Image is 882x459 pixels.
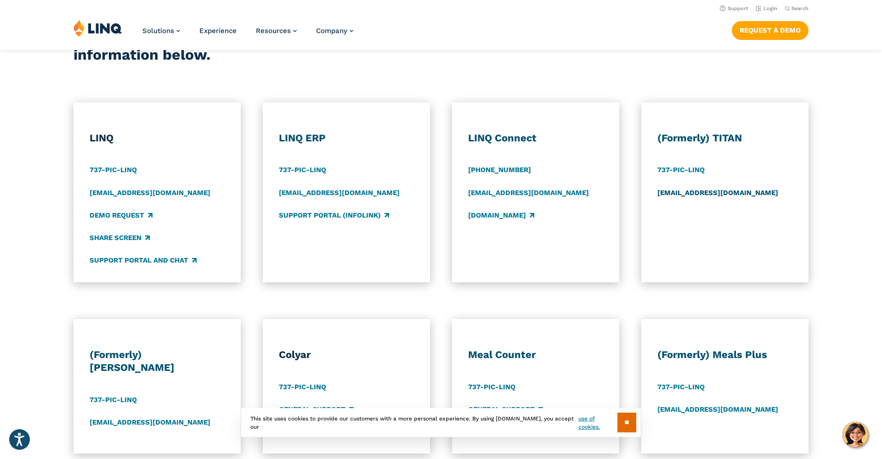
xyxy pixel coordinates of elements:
[756,6,777,11] a: Login
[720,6,748,11] a: Support
[142,27,174,35] span: Solutions
[90,210,153,220] a: Demo Request
[468,132,603,145] h3: LINQ Connect
[279,132,414,145] h3: LINQ ERP
[90,256,197,266] a: Support Portal and Chat
[90,233,150,243] a: Share Screen
[468,348,603,361] h3: Meal Counter
[90,165,137,175] a: 737-PIC-LINQ
[468,210,534,220] a: [DOMAIN_NAME]
[657,404,778,414] a: [EMAIL_ADDRESS][DOMAIN_NAME]
[199,27,237,35] a: Experience
[468,188,589,198] a: [EMAIL_ADDRESS][DOMAIN_NAME]
[279,188,400,198] a: [EMAIL_ADDRESS][DOMAIN_NAME]
[732,21,808,39] a: Request a Demo
[256,27,297,35] a: Resources
[142,19,353,50] nav: Primary Navigation
[90,188,210,198] a: [EMAIL_ADDRESS][DOMAIN_NAME]
[279,348,414,361] h3: Colyar
[279,165,326,175] a: 737-PIC-LINQ
[279,382,326,392] a: 737-PIC-LINQ
[90,132,225,145] h3: LINQ
[792,6,808,11] span: Search
[468,382,515,392] a: 737-PIC-LINQ
[842,422,868,448] button: Hello, have a question? Let’s chat.
[279,404,354,414] a: General Support
[90,395,137,405] a: 737-PIC-LINQ
[279,210,389,220] a: Support Portal (Infolink)
[316,27,347,35] span: Company
[90,417,210,427] a: [EMAIL_ADDRESS][DOMAIN_NAME]
[732,19,808,39] nav: Button Navigation
[785,5,808,12] button: Open Search Bar
[73,19,122,37] img: LINQ | K‑12 Software
[578,414,617,431] a: use of cookies.
[657,165,705,175] a: 737-PIC-LINQ
[657,188,778,198] a: [EMAIL_ADDRESS][DOMAIN_NAME]
[468,404,543,414] a: General Support
[316,27,353,35] a: Company
[241,408,641,437] div: This site uses cookies to provide our customers with a more personal experience. By using [DOMAIN...
[657,348,792,361] h3: (Formerly) Meals Plus
[256,27,291,35] span: Resources
[142,27,180,35] a: Solutions
[657,132,792,145] h3: (Formerly) TITAN
[657,382,705,392] a: 737-PIC-LINQ
[468,165,531,175] a: [PHONE_NUMBER]
[90,348,225,374] h3: (Formerly) [PERSON_NAME]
